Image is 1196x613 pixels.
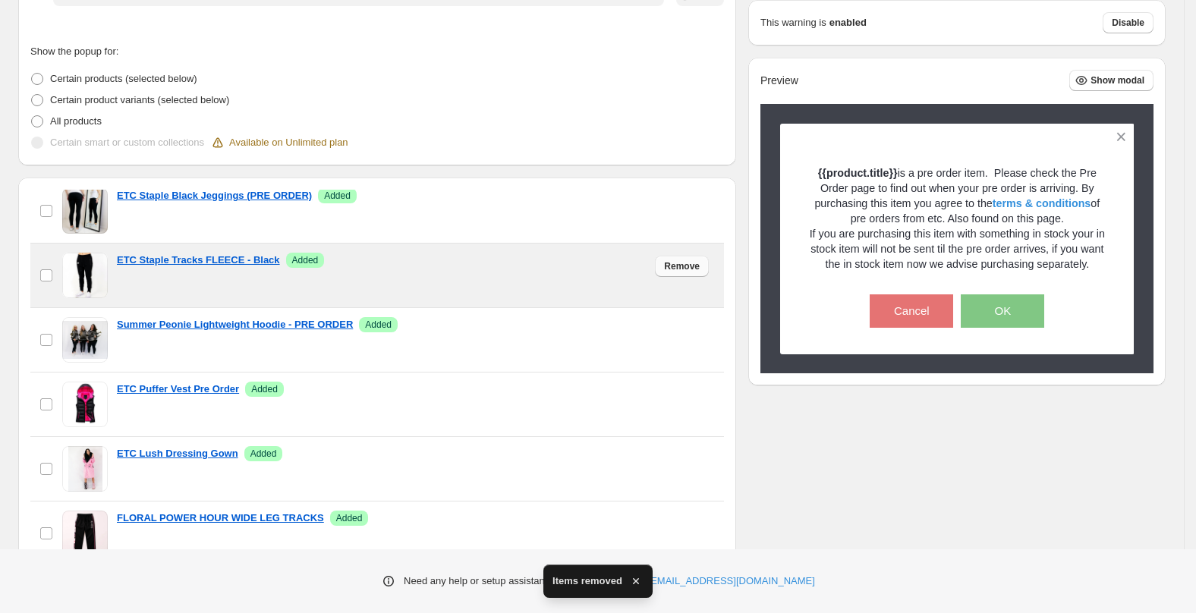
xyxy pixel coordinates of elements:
[117,317,353,332] a: Summer Peonie Lightweight Hoodie - PRE ORDER
[62,511,108,556] img: FLORAL POWER HOUR WIDE LEG TRACKS
[62,382,108,427] img: ETC Puffer Vest Pre Order
[210,135,348,150] div: Available on Unlimited plan
[50,73,197,84] span: Certain products (selected below)
[993,197,1091,209] a: terms & conditions
[292,254,319,266] span: Added
[818,167,898,179] strong: {{product.title}}
[552,574,622,589] span: Items removed
[807,165,1108,226] p: is a pre order item. Please check the Pre Order page to find out when your pre order is arriving....
[117,446,238,461] a: ETC Lush Dressing Gown
[829,15,867,30] strong: enabled
[62,253,108,298] img: ETC Staple Tracks FLEECE - Black
[50,135,204,150] p: Certain smart or custom collections
[760,15,826,30] p: This warning is
[324,190,351,202] span: Added
[648,574,815,589] a: [EMAIL_ADDRESS][DOMAIN_NAME]
[117,511,324,526] a: FLORAL POWER HOUR WIDE LEG TRACKS
[870,294,953,328] button: Cancel
[251,383,278,395] span: Added
[365,319,392,331] span: Added
[760,74,798,87] h2: Preview
[50,114,102,129] p: All products
[117,382,239,397] a: ETC Puffer Vest Pre Order
[1112,17,1144,29] span: Disable
[1091,74,1144,86] span: Show modal
[664,260,700,272] span: Remove
[1103,12,1154,33] button: Disable
[250,448,277,460] span: Added
[1069,70,1154,91] button: Show modal
[655,256,709,277] button: Remove
[50,94,229,105] span: Certain product variants (selected below)
[961,294,1044,328] button: OK
[117,253,280,268] a: ETC Staple Tracks FLEECE - Black
[117,188,312,203] a: ETC Staple Black Jeggings (PRE ORDER)
[30,46,118,57] span: Show the popup for:
[807,226,1108,272] p: If you are purchasing this item with something in stock your in stock item will not be sent til t...
[336,512,363,524] span: Added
